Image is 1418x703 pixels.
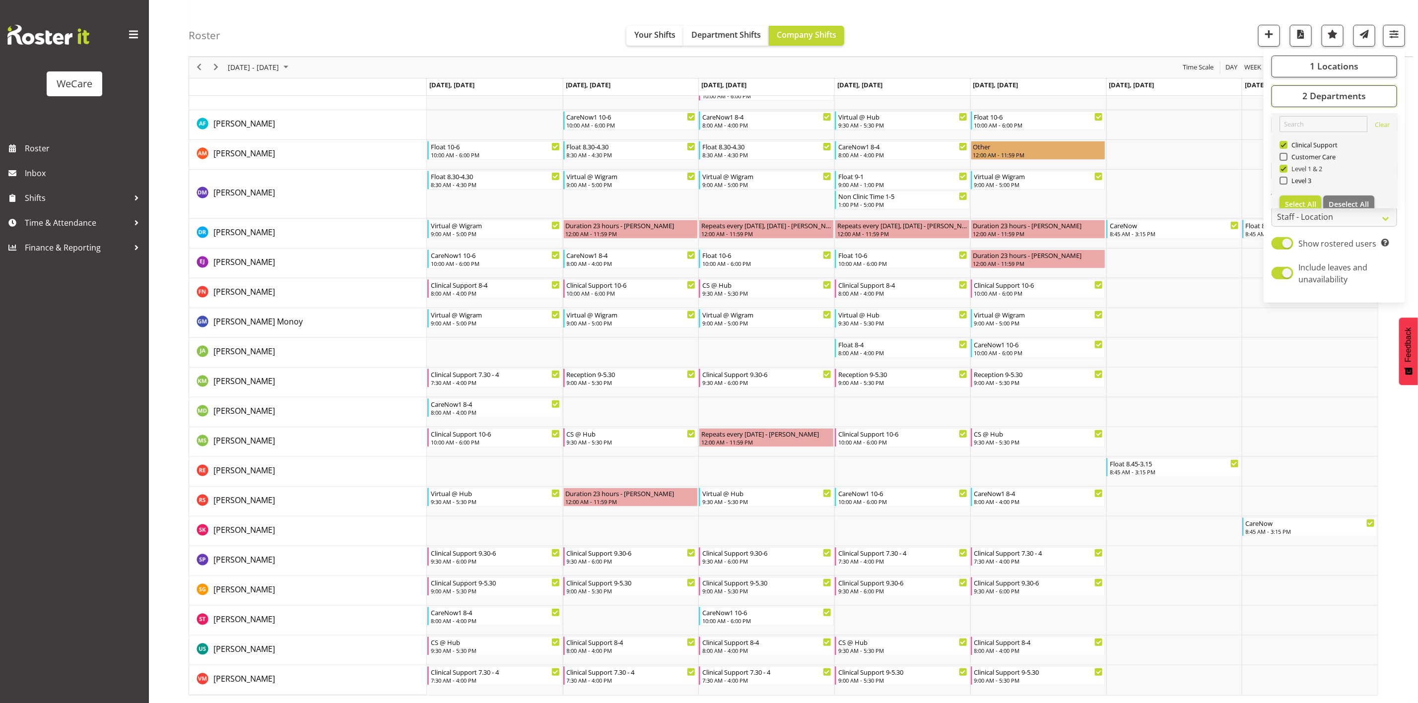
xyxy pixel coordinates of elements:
span: [PERSON_NAME] [213,286,275,297]
a: [PERSON_NAME] [213,554,275,566]
div: 9:30 AM - 5:30 PM [431,498,560,506]
td: Ashley Mendoza resource [189,140,427,170]
div: Gladie Monoy"s event - Virtual @ Wigram Begin From Wednesday, August 20, 2025 at 9:00:00 AM GMT+1... [699,309,834,328]
div: CareNow [1246,518,1375,528]
div: 10:00 AM - 6:00 PM [567,121,696,129]
div: Sanjita Gurung"s event - Clinical Support 9-5.30 Begin From Monday, August 18, 2025 at 9:00:00 AM... [427,577,562,596]
a: [PERSON_NAME] [213,187,275,198]
td: Kishendri Moodley resource [189,368,427,397]
span: [PERSON_NAME] [213,256,275,267]
div: Virtual @ Hub [838,112,967,122]
div: Ashley Mendoza"s event - CareNow1 8-4 Begin From Thursday, August 21, 2025 at 8:00:00 AM GMT+12:0... [835,141,970,160]
div: Virtual @ Wigram [974,310,1103,320]
div: Ashley Mendoza"s event - Float 10-6 Begin From Monday, August 18, 2025 at 10:00:00 AM GMT+12:00 E... [427,141,562,160]
div: Repeats every [DATE] - [PERSON_NAME] [701,429,831,439]
span: [PERSON_NAME] [213,554,275,565]
a: [PERSON_NAME] [213,226,275,238]
div: Clinical Support 8-4 [838,280,967,290]
div: 9:30 AM - 6:00 PM [567,557,696,565]
span: Shifts [25,191,129,205]
div: Mehreen Sardar"s event - CS @ Hub Begin From Tuesday, August 19, 2025 at 9:30:00 AM GMT+12:00 End... [563,428,698,447]
div: 8:00 AM - 4:00 PM [431,408,560,416]
div: 8:45 AM - 3:15 PM [1110,230,1239,238]
td: Rhianne Sharples resource [189,487,427,516]
div: Deepti Mahajan"s event - Float 9-1 Begin From Thursday, August 21, 2025 at 9:00:00 AM GMT+12:00 E... [835,171,970,190]
button: Filter Shifts [1383,25,1405,47]
div: 9:00 AM - 5:30 PM [567,379,696,386]
div: 10:00 AM - 6:00 PM [431,438,560,446]
a: [PERSON_NAME] [213,405,275,417]
div: 9:00 AM - 5:30 PM [567,587,696,595]
input: Search [1280,116,1367,132]
span: Select All [1285,199,1316,209]
div: Float 8.30-4.30 [567,141,696,151]
div: Clinical Support 9.30-6 [838,577,967,587]
div: Jane Arps"s event - CareNow1 10-6 Begin From Friday, August 22, 2025 at 10:00:00 AM GMT+12:00 End... [971,339,1106,358]
div: Float 9-1 [838,171,967,181]
div: Ella Jarvis"s event - Float 10-6 Begin From Thursday, August 21, 2025 at 10:00:00 AM GMT+12:00 En... [835,250,970,268]
div: Clinical Support 10-6 [838,429,967,439]
div: Ashley Mendoza"s event - Float 8.30-4.30 Begin From Wednesday, August 20, 2025 at 8:30:00 AM GMT+... [699,141,834,160]
span: Department Shifts [691,29,761,40]
div: Virtual @ Wigram [431,310,560,320]
button: Send a list of all shifts for the selected filtered period to all rostered employees. [1353,25,1375,47]
div: 8:00 AM - 4:00 PM [567,259,696,267]
div: Ashley Mendoza"s event - Other Begin From Friday, August 22, 2025 at 12:00:00 AM GMT+12:00 Ends A... [971,141,1106,160]
div: Kishendri Moodley"s event - Clinical Support 9.30-6 Begin From Wednesday, August 20, 2025 at 9:30... [699,369,834,387]
div: Kishendri Moodley"s event - Reception 9-5.30 Begin From Tuesday, August 19, 2025 at 9:00:00 AM GM... [563,369,698,387]
div: Kishendri Moodley"s event - Reception 9-5.30 Begin From Friday, August 22, 2025 at 9:00:00 AM GMT... [971,369,1106,387]
div: Float 10-6 [702,250,831,260]
span: Inbox [25,166,144,181]
td: Gladie Monoy resource [189,308,427,338]
span: [PERSON_NAME] [213,465,275,476]
button: Feedback - Show survey [1399,318,1418,385]
div: Mehreen Sardar"s event - Repeats every wednesday - Mehreen Sardar Begin From Wednesday, August 20... [699,428,834,447]
div: Clinical Support 9-5.30 [567,577,696,587]
div: Deepti Mahajan"s event - Virtual @ Wigram Begin From Friday, August 22, 2025 at 9:00:00 AM GMT+12... [971,171,1106,190]
a: [PERSON_NAME] [213,494,275,506]
div: Virtual @ Hub [838,310,967,320]
div: 9:00 AM - 5:00 PM [974,181,1103,189]
div: 9:00 AM - 5:00 PM [431,319,560,327]
div: 8:45 AM - 3:15 PM [1246,527,1375,535]
div: 9:30 AM - 6:00 PM [702,379,831,386]
div: Rhianne Sharples"s event - CareNow1 10-6 Begin From Thursday, August 21, 2025 at 10:00:00 AM GMT+... [835,488,970,507]
a: [PERSON_NAME] [213,256,275,268]
div: Float 10-6 [974,112,1103,122]
div: 10:00 AM - 6:00 PM [702,259,831,267]
div: WeCare [57,76,92,91]
div: 10:00 AM - 6:00 PM [838,259,967,267]
div: 9:00 AM - 5:00 PM [702,181,831,189]
div: Clinical Support 10-6 [974,280,1103,290]
div: August 18 - 24, 2025 [224,57,294,78]
div: Sabnam Pun"s event - Clinical Support 9.30-6 Begin From Wednesday, August 20, 2025 at 9:30:00 AM ... [699,547,834,566]
div: CareNow1 10-6 [567,112,696,122]
div: Duration 23 hours - [PERSON_NAME] [973,220,1103,230]
div: Float 10-6 [431,141,560,151]
button: Previous [193,62,206,74]
div: Clinical Support 10-6 [431,429,560,439]
div: Clinical Support 9.30-6 [567,548,696,558]
div: 9:30 AM - 5:30 PM [838,319,967,327]
span: 2 Departments [1302,90,1366,102]
div: 8:00 AM - 4:00 PM [838,289,967,297]
span: Include leaves and unavailability [1299,262,1368,285]
div: Ella Jarvis"s event - Duration 23 hours - Ella Jarvis Begin From Friday, August 22, 2025 at 12:00... [971,250,1106,268]
div: 9:00 AM - 5:00 PM [974,319,1103,327]
button: Department Shifts [683,26,769,46]
div: 8:00 AM - 4:00 PM [838,349,967,357]
div: Clinical Support 9.30-6 [702,548,831,558]
div: Float 8.30-4.30 [431,171,560,181]
div: Alex Ferguson"s event - Virtual @ Hub Begin From Thursday, August 21, 2025 at 9:30:00 AM GMT+12:0... [835,111,970,130]
a: [PERSON_NAME] [213,147,275,159]
div: Duration 23 hours - [PERSON_NAME] [566,220,696,230]
div: Sanjita Gurung"s event - Clinical Support 9.30-6 Begin From Friday, August 22, 2025 at 9:30:00 AM... [971,577,1106,596]
td: Deepti Raturi resource [189,219,427,249]
div: 12:00 AM - 11:59 PM [973,151,1103,159]
div: 9:00 AM - 5:00 PM [431,230,560,238]
div: Clinical Support 9-5.30 [431,577,560,587]
a: [PERSON_NAME] [213,375,275,387]
div: Jane Arps"s event - Float 8-4 Begin From Thursday, August 21, 2025 at 8:00:00 AM GMT+12:00 Ends A... [835,339,970,358]
div: 9:30 AM - 6:00 PM [974,587,1103,595]
div: Gladie Monoy"s event - Virtual @ Wigram Begin From Monday, August 18, 2025 at 9:00:00 AM GMT+12:0... [427,309,562,328]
